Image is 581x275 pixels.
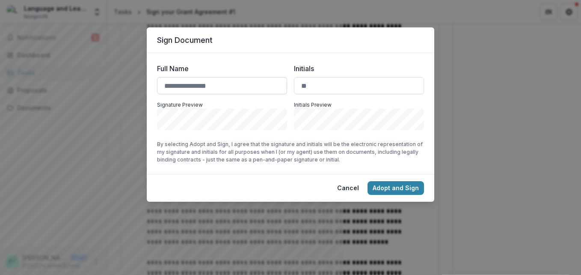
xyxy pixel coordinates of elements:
header: Sign Document [147,27,434,53]
p: Signature Preview [157,101,287,109]
button: Adopt and Sign [368,181,424,195]
button: Cancel [332,181,364,195]
label: Full Name [157,63,282,74]
label: Initials [294,63,419,74]
p: By selecting Adopt and Sign, I agree that the signature and initials will be the electronic repre... [157,140,424,164]
p: Initials Preview [294,101,424,109]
